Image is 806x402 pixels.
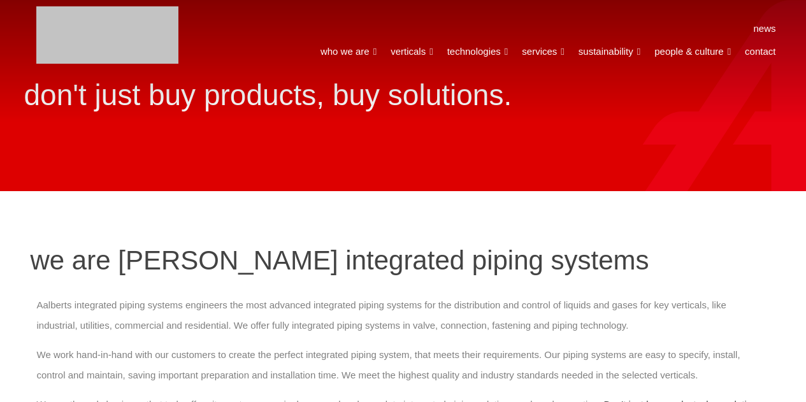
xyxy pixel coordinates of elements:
a: people & culture [654,39,731,64]
p: We work hand-in-hand with our customers to create the perfect integrated piping system, that meet... [37,345,770,385]
nav: Menu [198,18,776,39]
p: Aalberts integrated piping systems engineers the most advanced integrated piping systems for the ... [37,295,770,336]
a: sustainability [579,39,640,64]
a: technologies [447,39,508,64]
a: news [753,18,775,39]
a: services [522,39,565,64]
a: verticals [391,39,433,64]
h2: we are [PERSON_NAME] integrated piping systems [31,245,776,276]
a: contact [745,39,775,64]
a: who we are [320,39,377,64]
